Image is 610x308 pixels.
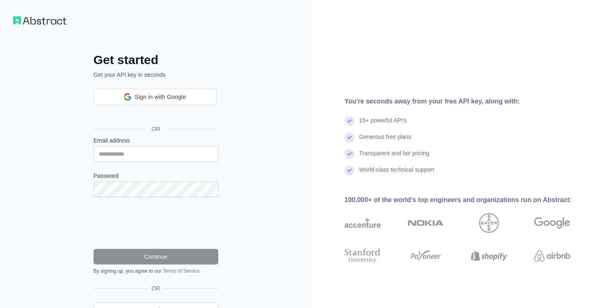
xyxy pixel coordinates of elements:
label: Password [94,172,218,180]
div: Sign in with Google [94,89,217,105]
h2: Get started [94,53,218,67]
div: 100,000+ of the world's top engineers and organizations run on Abstract: [345,195,596,205]
img: accenture [345,213,381,233]
div: 15+ powerful API's [359,116,407,133]
span: OR [148,284,163,292]
a: Terms of Service [163,268,199,274]
iframe: Sign in with Google Button [89,104,221,122]
iframe: reCAPTCHA [94,207,218,239]
span: Sign in with Google [135,93,186,101]
img: google [534,213,570,233]
p: Get your API key in seconds [94,71,218,79]
img: nokia [408,213,444,233]
img: check mark [345,149,354,159]
label: Email address [94,136,218,145]
img: shopify [471,247,507,265]
img: stanford university [345,247,381,265]
img: Workflow [13,16,66,25]
span: OR [145,125,167,133]
div: By signing up, you agree to our . [94,268,218,274]
div: Generous free plans [359,133,411,149]
img: bayer [479,213,499,233]
img: check mark [345,116,354,126]
div: You're seconds away from your free API key, along with: [345,97,596,106]
img: airbnb [534,247,570,265]
img: check mark [345,165,354,175]
img: check mark [345,133,354,143]
div: Transparent and fair pricing [359,149,430,165]
div: World-class technical support [359,165,434,182]
img: payoneer [408,247,444,265]
button: Continue [94,249,218,264]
